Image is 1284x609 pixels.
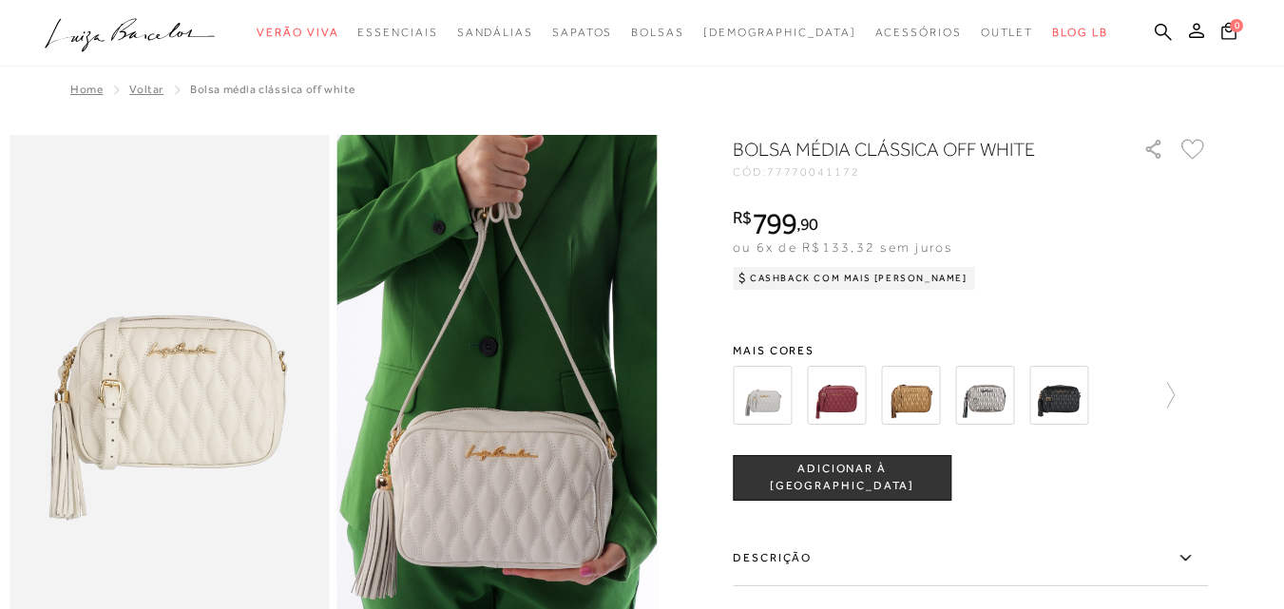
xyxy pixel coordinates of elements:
[807,366,866,425] img: BOLSA CLÁSSICA EM COURO MARSALA E ALÇA REGULÁVEL MÉDIA
[881,366,940,425] img: BOLSA CLÁSSICA EM COURO METALIZADO OURO VELHO E ALÇA REGULÁVEL MÉDIA
[733,267,975,290] div: Cashback com Mais [PERSON_NAME]
[981,15,1034,50] a: categoryNavScreenReaderText
[190,83,355,96] span: BOLSA MÉDIA CLÁSSICA OFF WHITE
[733,209,752,226] i: R$
[631,26,684,39] span: Bolsas
[733,136,1089,162] h1: BOLSA MÉDIA CLÁSSICA OFF WHITE
[955,366,1014,425] img: BOLSA CLÁSSICA EM COURO METALIZADO TITÂNIO E ALÇA REGULÁVEL MÉDIA
[457,15,533,50] a: categoryNavScreenReaderText
[733,239,952,255] span: ou 6x de R$133,32 sem juros
[703,26,856,39] span: [DEMOGRAPHIC_DATA]
[1052,26,1107,39] span: BLOG LB
[734,461,950,494] span: ADICIONAR À [GEOGRAPHIC_DATA]
[1052,15,1107,50] a: BLOG LB
[70,83,103,96] a: Home
[733,345,1208,356] span: Mais cores
[875,15,962,50] a: categoryNavScreenReaderText
[552,26,612,39] span: Sapatos
[1216,21,1242,47] button: 0
[129,83,163,96] a: Voltar
[981,26,1034,39] span: Outlet
[257,15,338,50] a: categoryNavScreenReaderText
[733,366,792,425] img: BOLSA CLÁSSICA EM COURO CINZA ESTANHO E ALÇA REGULÁVEL MÉDIA
[257,26,338,39] span: Verão Viva
[796,216,818,233] i: ,
[357,26,437,39] span: Essenciais
[800,214,818,234] span: 90
[752,206,796,240] span: 799
[875,26,962,39] span: Acessórios
[767,165,860,179] span: 77770041172
[733,455,951,501] button: ADICIONAR À [GEOGRAPHIC_DATA]
[733,531,1208,586] label: Descrição
[703,15,856,50] a: noSubCategoriesText
[631,15,684,50] a: categoryNavScreenReaderText
[552,15,612,50] a: categoryNavScreenReaderText
[357,15,437,50] a: categoryNavScreenReaderText
[733,166,1113,178] div: CÓD:
[1230,19,1243,32] span: 0
[1029,366,1088,425] img: BOLSA CLÁSSICA EM COURO PRETO E ALÇA REGULÁVEL MÉDIA
[457,26,533,39] span: Sandálias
